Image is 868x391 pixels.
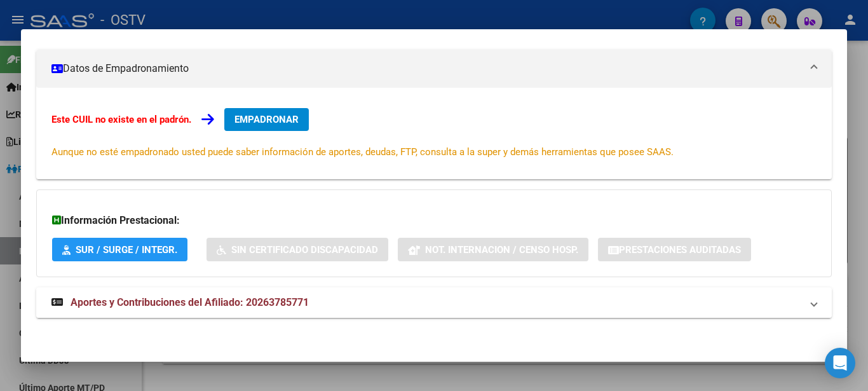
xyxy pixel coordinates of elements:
h3: Información Prestacional: [52,213,816,228]
button: Prestaciones Auditadas [598,238,751,261]
span: Aportes y Contribuciones del Afiliado: 20263785771 [71,296,309,308]
button: SUR / SURGE / INTEGR. [52,238,187,261]
span: Sin Certificado Discapacidad [231,244,378,256]
mat-expansion-panel-header: Datos de Empadronamiento [36,50,832,88]
button: Not. Internacion / Censo Hosp. [398,238,588,261]
div: Datos de Empadronamiento [36,88,832,179]
button: EMPADRONAR [224,108,309,131]
strong: Este CUIL no existe en el padrón. [51,114,191,125]
span: EMPADRONAR [234,114,299,125]
mat-expansion-panel-header: Aportes y Contribuciones del Afiliado: 20263785771 [36,287,832,318]
span: Not. Internacion / Censo Hosp. [425,244,578,256]
mat-panel-title: Datos de Empadronamiento [51,61,801,76]
button: Sin Certificado Discapacidad [207,238,388,261]
span: Prestaciones Auditadas [619,244,741,256]
span: SUR / SURGE / INTEGR. [76,244,177,256]
span: Aunque no esté empadronado usted puede saber información de aportes, deudas, FTP, consulta a la s... [51,146,674,158]
div: Open Intercom Messenger [825,348,855,378]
